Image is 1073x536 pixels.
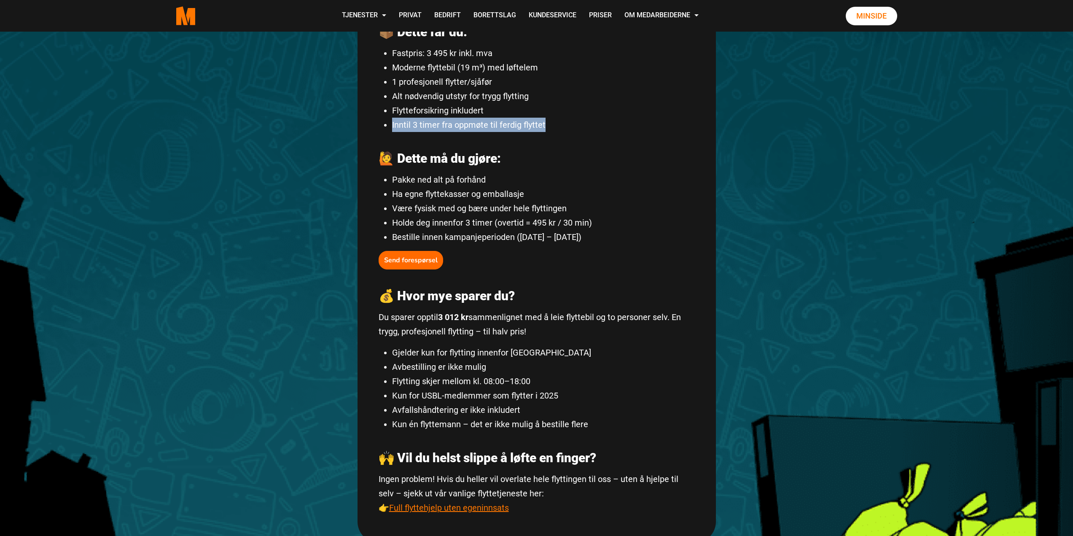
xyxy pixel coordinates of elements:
a: Minside [846,7,897,25]
button: Send forespørsel [379,251,443,269]
li: Gjelder kun for flytting innenfor [GEOGRAPHIC_DATA] [392,345,695,360]
a: Om Medarbeiderne [618,1,705,31]
a: Borettslag [467,1,522,31]
h2: 📦 Dette får du: [379,24,695,40]
a: Privat [393,1,428,31]
li: Avbestilling er ikke mulig [392,360,695,374]
b: Send forespørsel [384,256,438,265]
li: Kun for USBL-medlemmer som flytter i 2025 [392,388,695,403]
a: Bedrift [428,1,467,31]
li: Avfallshåndtering er ikke inkludert [392,403,695,417]
h2: 🙌 Vil du helst slippe å løfte en finger? [379,450,695,466]
li: Være fysisk med og bære under hele flyttingen [392,201,695,215]
p: Du sparer opptil sammenlignet med å leie flyttebil og to personer selv. En trygg, profesjonell fl... [379,310,695,339]
a: Tjenester [336,1,393,31]
p: Ingen problem! Hvis du heller vil overlate hele flyttingen til oss – uten å hjelpe til selv – sje... [379,472,695,515]
a: Full flyttehjelp uten egeninnsats [389,503,509,513]
li: Flytting skjer mellom kl. 08:00–18:00 [392,374,695,388]
li: 1 profesjonell flytter/sjåfør [392,75,695,89]
h2: 💰 Hvor mye sparer du? [379,288,695,304]
li: Inntil 3 timer fra oppmøte til ferdig flyttet [392,118,695,132]
li: Moderne flyttebil (19 m³) med løftelem [392,60,695,75]
li: Holde deg innenfor 3 timer (overtid = 495 kr / 30 min) [392,215,695,230]
li: Fastpris: 3 495 kr inkl. mva [392,46,695,60]
a: Priser [583,1,618,31]
li: Ha egne flyttekasser og emballasje [392,187,695,201]
li: Pakke ned alt på forhånd [392,172,695,187]
h2: 🙋 Dette må du gjøre: [379,151,695,166]
li: Alt nødvendig utstyr for trygg flytting [392,89,695,103]
strong: 3 012 kr [438,312,468,322]
li: Bestille innen kampanjeperioden ([DATE] – [DATE]) [392,230,695,244]
li: Flytteforsikring inkludert [392,103,695,118]
a: Kundeservice [522,1,583,31]
li: Kun én flyttemann – det er ikke mulig å bestille flere [392,417,695,431]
